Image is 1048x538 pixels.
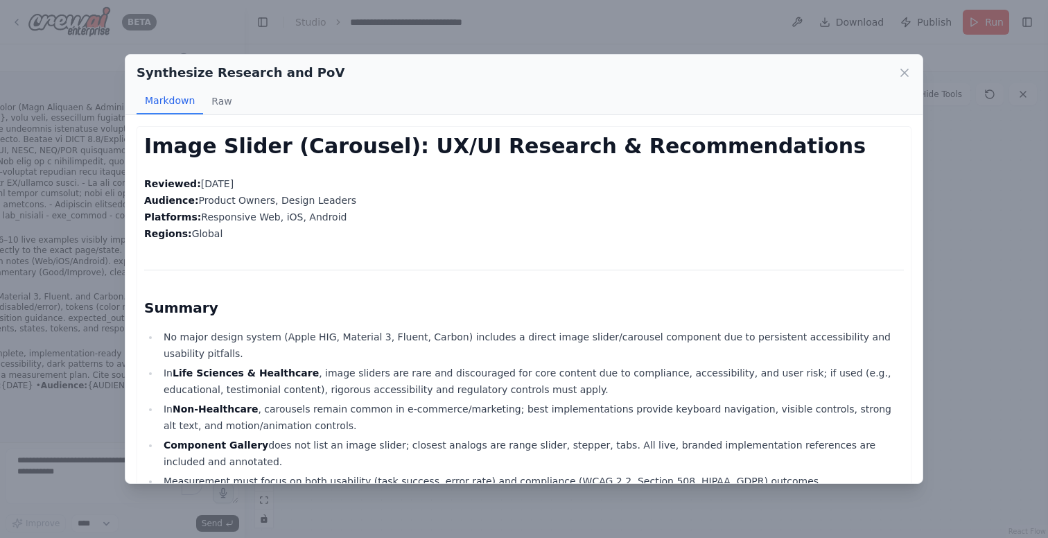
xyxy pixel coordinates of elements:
[144,195,198,206] strong: Audience:
[164,440,268,451] strong: Component Gallery
[173,403,258,415] strong: Non-Healthcare
[144,298,904,318] h2: Summary
[144,228,192,239] strong: Regions:
[159,437,904,470] li: does not list an image slider; closest analogs are range slider, stepper, tabs. All live, branded...
[144,134,904,159] h1: Image Slider (Carousel): UX/UI Research & Recommendations
[137,63,344,83] h2: Synthesize Research and PoV
[203,88,240,114] button: Raw
[159,473,904,489] li: Measurement must focus on both usability (task success, error rate) and compliance (WCAG 2.2, Sec...
[173,367,319,379] strong: Life Sciences & Healthcare
[159,329,904,362] li: No major design system (Apple HIG, Material 3, Fluent, Carbon) includes a direct image slider/car...
[144,175,904,242] p: [DATE] Product Owners, Design Leaders Responsive Web, iOS, Android Global
[137,88,203,114] button: Markdown
[159,365,904,398] li: In , image sliders are rare and discouraged for core content due to compliance, accessibility, an...
[144,211,201,223] strong: Platforms:
[144,178,201,189] strong: Reviewed:
[159,401,904,434] li: In , carousels remain common in e-commerce/marketing; best implementations provide keyboard navig...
